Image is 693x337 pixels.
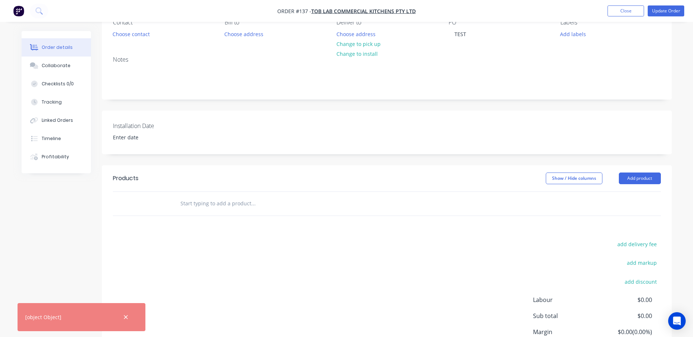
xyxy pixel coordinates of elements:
[598,328,652,336] span: $0.00 ( 0.00 %)
[332,39,384,49] button: Change to pick up
[22,75,91,93] button: Checklists 0/0
[113,174,138,183] div: Products
[180,196,326,211] input: Start typing to add a product...
[22,38,91,57] button: Order details
[42,81,74,87] div: Checklists 0/0
[225,19,325,26] div: Bill to
[221,29,267,39] button: Choose address
[42,117,73,124] div: Linked Orders
[332,29,379,39] button: Choose address
[560,19,660,26] div: Labels
[623,258,661,268] button: add markup
[619,173,661,184] button: Add product
[648,5,684,16] button: Update Order
[22,111,91,129] button: Linked Orders
[42,99,62,105] div: Tracking
[113,19,213,26] div: Contact
[108,132,199,143] input: Enter date
[336,19,437,26] div: Deliver to
[277,8,311,15] span: Order #137 -
[113,121,204,130] label: Installation Date
[621,276,661,286] button: add discount
[449,29,472,39] div: TEST
[598,295,652,304] span: $0.00
[332,49,381,59] button: Change to install
[546,173,602,184] button: Show / Hide columns
[113,56,661,63] div: Notes
[42,135,61,142] div: Timeline
[22,93,91,111] button: Tracking
[13,5,24,16] img: Factory
[42,154,69,160] div: Profitability
[42,44,73,51] div: Order details
[108,29,153,39] button: Choose contact
[668,312,686,330] div: Open Intercom Messenger
[22,129,91,148] button: Timeline
[42,62,71,69] div: Collaborate
[25,313,61,321] div: [object Object]
[598,311,652,320] span: $0.00
[556,29,590,39] button: Add labels
[449,19,549,26] div: PO
[533,311,598,320] span: Sub total
[533,328,598,336] span: Margin
[22,57,91,75] button: Collaborate
[614,239,661,249] button: add delivery fee
[311,8,416,15] a: TOB LAB COMMERCIAL KITCHENS PTY LTD
[608,5,644,16] button: Close
[22,148,91,166] button: Profitability
[533,295,598,304] span: Labour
